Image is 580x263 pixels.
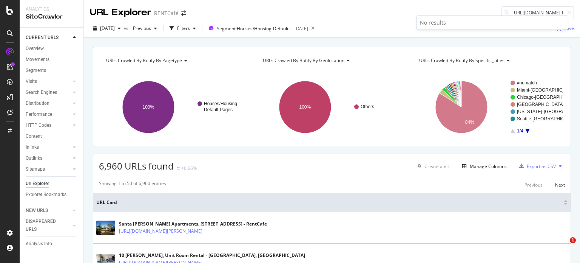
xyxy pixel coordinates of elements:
button: Manage Columns [459,162,507,171]
div: Inlinks [26,143,39,151]
div: Overview [26,45,44,53]
a: Segments [26,67,78,75]
span: URLs Crawled By Botify By geolocation [263,57,344,64]
div: Previous [524,182,543,188]
div: arrow-right-arrow-left [181,11,186,16]
div: Sitemaps [26,165,45,173]
span: 2025 Aug. 7th [100,25,115,31]
div: Movements [26,56,49,64]
a: Search Engines [26,89,71,96]
a: CURRENT URLS [26,34,71,42]
a: Sitemaps [26,165,71,173]
div: Export as CSV [527,163,556,170]
span: 1 [570,237,576,243]
div: SiteCrawler [26,12,77,21]
div: Next [555,182,565,188]
button: Previous [130,22,160,34]
span: vs [124,25,130,31]
svg: A chart. [256,74,407,140]
div: URL Explorer [90,6,151,19]
div: Url Explorer [26,180,49,188]
div: Manage Columns [470,163,507,170]
svg: A chart. [412,74,563,140]
a: Overview [26,45,78,53]
img: Equal [177,167,180,170]
a: Outlinks [26,154,71,162]
input: Find a URL [501,6,574,19]
text: Houses/Housing- [204,101,239,106]
text: 84% [465,120,474,125]
div: Content [26,132,42,140]
a: Movements [26,56,78,64]
button: Create alert [414,160,450,172]
a: Visits [26,78,71,86]
h4: URLs Crawled By Botify By specific_cities [418,54,558,67]
a: HTTP Codes [26,121,71,129]
a: Url Explorer [26,180,78,188]
div: NEW URLS [26,207,48,215]
div: Performance [26,110,52,118]
svg: A chart. [99,74,250,140]
a: Explorer Bookmarks [26,191,78,199]
div: +0.66% [181,165,197,171]
a: NEW URLS [26,207,71,215]
a: [URL][DOMAIN_NAME][PERSON_NAME] [119,227,202,235]
button: Next [555,180,565,189]
text: 1/4 [517,128,523,134]
div: Visits [26,78,37,86]
span: URLs Crawled By Botify By pagetype [106,57,182,64]
a: Performance [26,110,71,118]
div: No results [420,19,565,26]
text: Default-Pages [204,107,233,112]
h4: URLs Crawled By Botify By pagetype [105,54,245,67]
span: Segment: Houses/Housing-Default-Pages [217,25,292,32]
span: URLs Crawled By Botify By specific_cities [419,57,504,64]
a: DISAPPEARED URLS [26,218,71,233]
h4: URLs Crawled By Botify By geolocation [261,54,402,67]
div: Distribution [26,100,49,107]
div: Explorer Bookmarks [26,191,66,199]
div: DISAPPEARED URLS [26,218,64,233]
a: Analysis Info [26,240,78,248]
div: Showing 1 to 50 of 6,960 entries [99,180,166,189]
div: Santa [PERSON_NAME] Apartments, [STREET_ADDRESS] - RentCafe [119,221,267,227]
a: Distribution [26,100,71,107]
div: Outlinks [26,154,42,162]
a: Content [26,132,78,140]
span: URL Card [96,199,562,206]
iframe: Intercom live chat [554,237,572,255]
div: Search Engines [26,89,57,96]
img: main image [96,221,115,235]
div: Filters [177,25,190,31]
div: Analytics [26,6,77,12]
div: Create alert [424,163,450,170]
div: HTTP Codes [26,121,51,129]
text: #nomatch [517,80,537,86]
div: RENTCafé [154,9,178,17]
button: Previous [524,180,543,189]
button: [DATE] [90,22,124,34]
button: Filters [167,22,199,34]
div: Analysis Info [26,240,52,248]
a: Inlinks [26,143,71,151]
text: Others [361,104,374,109]
button: Export as CSV [516,160,556,172]
span: Previous [130,25,151,31]
div: 10 [PERSON_NAME], Unit Room Rental - [GEOGRAPHIC_DATA], [GEOGRAPHIC_DATA] [119,252,305,259]
div: Save [564,25,574,31]
text: 100% [143,104,154,110]
div: Segments [26,67,46,75]
div: [DATE] [295,25,308,32]
button: Segment:Houses/Housing-Default-Pages[DATE] [205,22,308,34]
span: 6,960 URLs found [99,160,174,172]
div: CURRENT URLS [26,34,59,42]
text: 100% [299,104,311,110]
